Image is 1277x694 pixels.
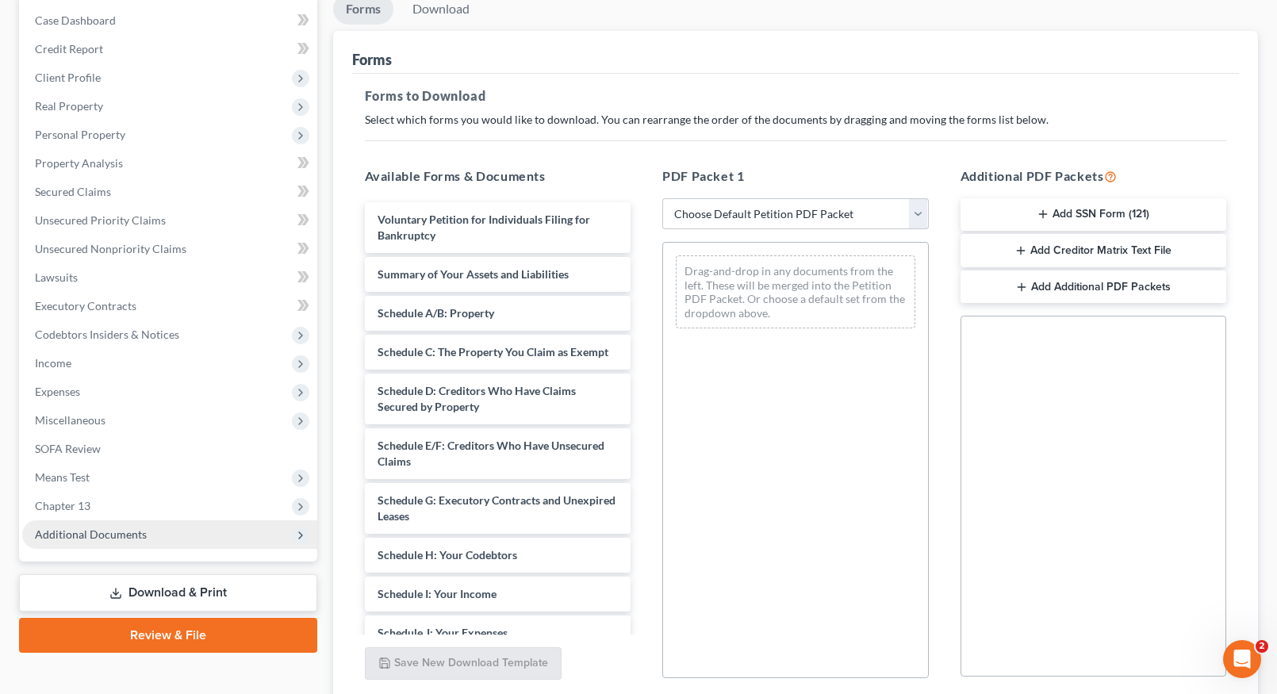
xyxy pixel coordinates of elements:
iframe: Intercom live chat [1223,640,1261,678]
span: Personal Property [35,128,125,141]
div: Drag-and-drop in any documents from the left. These will be merged into the Petition PDF Packet. ... [676,255,915,328]
span: Client Profile [35,71,101,84]
span: Schedule E/F: Creditors Who Have Unsecured Claims [378,439,604,468]
a: Case Dashboard [22,6,317,35]
span: Chapter 13 [35,499,90,512]
span: Schedule J: Your Expenses [378,626,508,639]
span: Schedule G: Executory Contracts and Unexpired Leases [378,493,615,523]
h5: Additional PDF Packets [961,167,1227,186]
span: Schedule A/B: Property [378,306,494,320]
span: Voluntary Petition for Individuals Filing for Bankruptcy [378,213,590,242]
span: Unsecured Nonpriority Claims [35,242,186,255]
span: Credit Report [35,42,103,56]
a: Secured Claims [22,178,317,206]
span: Unsecured Priority Claims [35,213,166,227]
button: Add Creditor Matrix Text File [961,234,1227,267]
span: Executory Contracts [35,299,136,312]
a: Unsecured Nonpriority Claims [22,235,317,263]
button: Save New Download Template [365,647,562,681]
a: Review & File [19,618,317,653]
h5: Available Forms & Documents [365,167,631,186]
span: Property Analysis [35,156,123,170]
h5: PDF Packet 1 [662,167,929,186]
button: Add Additional PDF Packets [961,270,1227,304]
a: Unsecured Priority Claims [22,206,317,235]
span: Real Property [35,99,103,113]
a: Download & Print [19,574,317,612]
p: Select which forms you would like to download. You can rearrange the order of the documents by dr... [365,112,1227,128]
button: Add SSN Form (121) [961,198,1227,232]
span: 2 [1256,640,1268,653]
span: Means Test [35,470,90,484]
span: Codebtors Insiders & Notices [35,328,179,341]
span: Schedule C: The Property You Claim as Exempt [378,345,608,359]
div: Forms [352,50,392,69]
span: SOFA Review [35,442,101,455]
a: Credit Report [22,35,317,63]
span: Case Dashboard [35,13,116,27]
span: Schedule D: Creditors Who Have Claims Secured by Property [378,384,576,413]
h5: Forms to Download [365,86,1227,105]
span: Miscellaneous [35,413,105,427]
a: Executory Contracts [22,292,317,320]
a: Property Analysis [22,149,317,178]
span: Additional Documents [35,527,147,541]
span: Income [35,356,71,370]
span: Lawsuits [35,270,78,284]
span: Schedule I: Your Income [378,587,497,600]
span: Secured Claims [35,185,111,198]
span: Schedule H: Your Codebtors [378,548,517,562]
span: Summary of Your Assets and Liabilities [378,267,569,281]
span: Expenses [35,385,80,398]
a: Lawsuits [22,263,317,292]
a: SOFA Review [22,435,317,463]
